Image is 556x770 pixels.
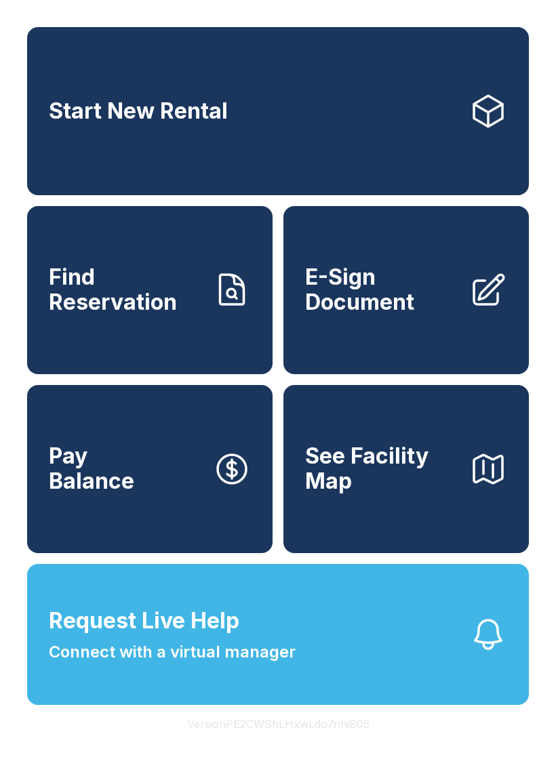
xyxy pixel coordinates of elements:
button: See Facility Map [283,385,529,553]
a: Start New Rental [27,27,529,195]
span: Start New Rental [49,99,228,124]
span: E-Sign Document [305,265,458,315]
button: VersionPE2CWShLHxwLdo7nhiB05 [176,705,380,743]
span: Request Live Help [49,605,239,637]
button: Request Live HelpConnect with a virtual manager [27,564,529,705]
a: Find Reservation [27,206,273,374]
span: See Facility Map [305,444,458,493]
a: E-Sign Document [283,206,529,374]
a: PayBalance [27,385,273,553]
span: Find Reservation [49,265,202,315]
span: Pay Balance [49,444,134,493]
span: Connect with a virtual manager [49,640,296,664]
